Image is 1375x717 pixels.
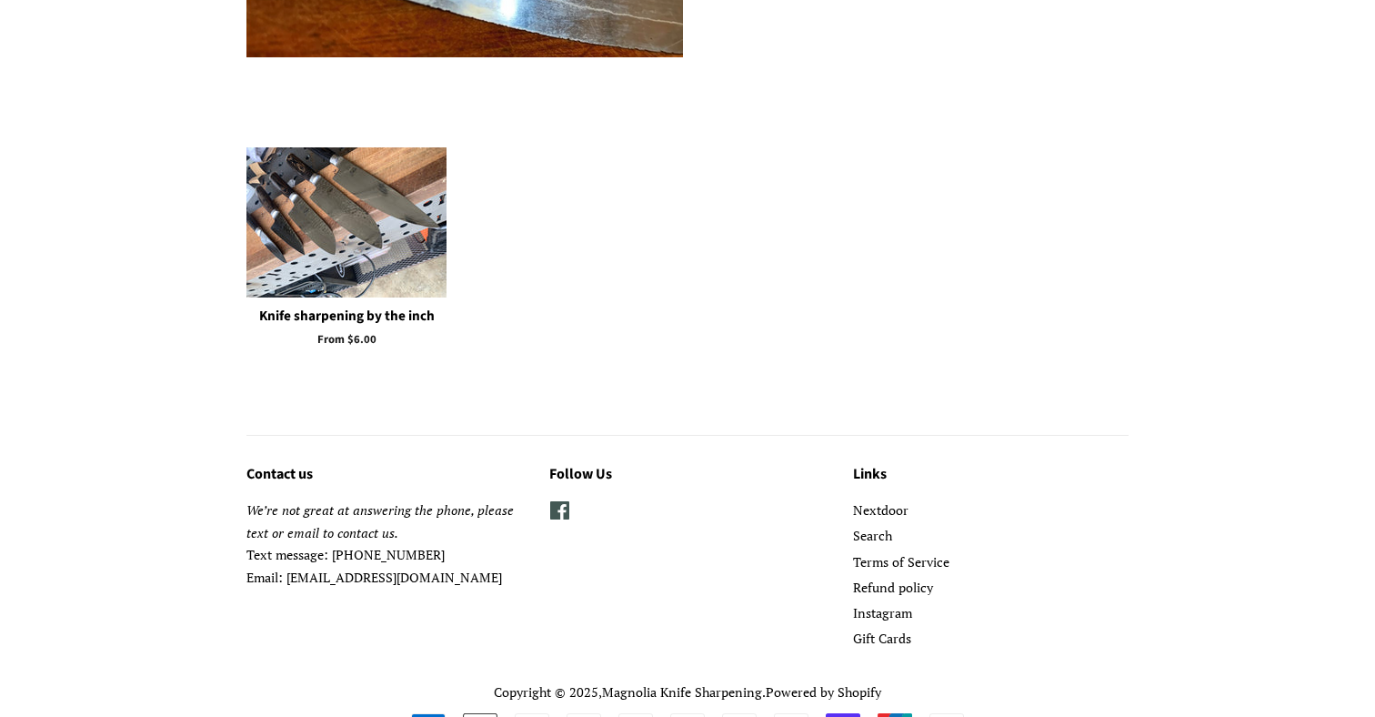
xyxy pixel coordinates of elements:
[766,683,881,701] a: Powered by Shopify
[853,501,908,519] a: Nextdoor
[853,630,911,647] a: Gift Cards
[853,527,892,544] a: Search
[246,307,447,326] p: Knife sharpening by the inch
[246,147,447,298] img: Knife sharpening by the inch
[602,683,762,701] a: Magnolia Knife Sharpening
[853,463,1129,487] h3: Links
[246,463,522,487] h3: Contact us
[853,604,912,621] a: Instagram
[246,331,447,348] p: From $6.00
[246,500,522,589] p: Text message: [PHONE_NUMBER] Email: [EMAIL_ADDRESS][DOMAIN_NAME]
[246,682,1129,704] p: Copyright © 2025, .
[853,579,933,596] a: Refund policy
[549,463,825,487] h3: Follow Us
[246,501,514,541] em: We’re not great at answering the phone, please text or email to contact us.
[853,553,949,571] a: Terms of Service
[246,147,447,380] a: Knife sharpening by the inch Knife sharpening by the inch From $6.00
